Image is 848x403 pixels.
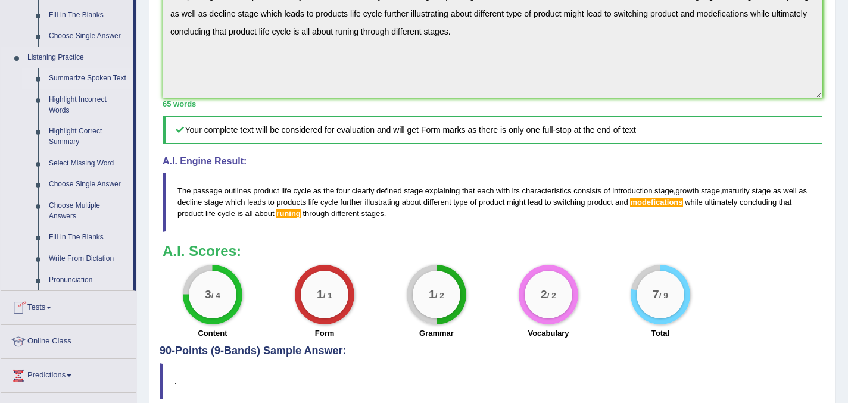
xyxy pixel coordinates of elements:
span: as [773,186,781,195]
span: is [238,209,243,218]
span: clearly [352,186,375,195]
span: cycle [294,186,311,195]
span: outlines [225,186,251,195]
span: which [225,198,245,207]
span: through [303,209,329,218]
span: life [205,209,216,218]
span: with [496,186,510,195]
small: / 2 [547,292,556,301]
label: Vocabulary [528,327,569,339]
span: lead [528,198,543,207]
span: that [462,186,475,195]
span: about [402,198,422,207]
span: each [477,186,494,195]
span: about [255,209,275,218]
span: that [779,198,792,207]
span: all [245,209,253,218]
big: 1 [429,288,435,301]
span: product [177,209,203,218]
a: Pronunciation [43,270,133,291]
blockquote: , , . [163,173,822,232]
span: explaining [425,186,460,195]
span: cycle [217,209,235,218]
span: as [313,186,322,195]
span: to [268,198,275,207]
a: Listening Practice [22,47,133,68]
span: product [253,186,279,195]
a: Highlight Incorrect Words [43,89,133,121]
span: while [685,198,703,207]
span: Possible spelling mistake found. (did you mean: running) [276,209,300,218]
a: Choose Single Answer [43,26,133,47]
span: life [308,198,319,207]
span: decline [177,198,202,207]
span: switching [553,198,585,207]
blockquote: . [160,363,825,399]
span: consists [573,186,601,195]
small: / 1 [323,292,332,301]
a: Fill In The Blanks [43,227,133,248]
span: stage [204,198,223,207]
span: different [423,198,451,207]
span: as [799,186,807,195]
span: its [512,186,520,195]
span: concluding [740,198,777,207]
span: of [604,186,610,195]
a: Select Missing Word [43,153,133,174]
div: 65 words [163,98,822,110]
a: Choose Single Answer [43,174,133,195]
span: leads [247,198,266,207]
span: cycle [320,198,338,207]
big: 2 [541,288,547,301]
small: / 4 [211,292,220,301]
span: The [177,186,191,195]
label: Content [198,327,227,339]
span: illustrating [365,198,400,207]
span: growth [676,186,699,195]
span: might [507,198,526,207]
a: Predictions [1,359,136,389]
span: products [276,198,306,207]
small: / 2 [435,292,444,301]
span: different [331,209,359,218]
span: the [323,186,334,195]
span: stage [752,186,771,195]
span: product [479,198,504,207]
a: Highlight Correct Summary [43,121,133,152]
big: 1 [317,288,323,301]
label: Total [651,327,669,339]
small: / 9 [659,292,668,301]
span: maturity [722,186,750,195]
span: characteristics [522,186,571,195]
span: four [336,186,350,195]
span: defined [376,186,402,195]
span: stages [361,209,384,218]
span: and [615,198,628,207]
span: stage [404,186,423,195]
span: to [545,198,551,207]
a: Choose Multiple Answers [43,195,133,227]
big: 3 [205,288,211,301]
span: ultimately [704,198,737,207]
a: Summarize Spoken Text [43,68,133,89]
span: of [470,198,476,207]
span: product [587,198,613,207]
span: stage [701,186,720,195]
span: introduction [612,186,652,195]
h4: A.I. Engine Result: [163,156,822,167]
span: further [340,198,363,207]
a: Online Class [1,325,136,355]
a: Write From Dictation [43,248,133,270]
span: well [783,186,796,195]
span: Possible spelling mistake found. (did you mean: modifications) [630,198,682,207]
span: type [453,198,468,207]
a: Tests [1,291,136,321]
h5: Your complete text will be considered for evaluation and will get Form marks as there is only one... [163,116,822,144]
label: Form [315,327,335,339]
span: life [281,186,291,195]
span: passage [193,186,222,195]
label: Grammar [419,327,454,339]
b: A.I. Scores: [163,243,241,259]
a: Fill In The Blanks [43,5,133,26]
span: stage [654,186,674,195]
